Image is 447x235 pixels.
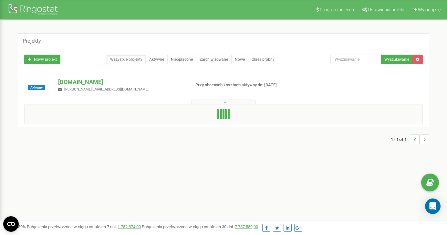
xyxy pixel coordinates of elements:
a: Aktywne [146,55,168,64]
a: Wszystkie projekty [107,55,146,64]
a: Nowy projekt [24,55,60,64]
span: Połączenia przetworzone w ciągu ostatnich 7 dni : [27,224,141,229]
a: Okres próbny [248,55,278,64]
nav: ... [391,128,429,151]
p: [DOMAIN_NAME] [58,78,184,86]
span: Połączenia przetworzone w ciągu ostatnich 30 dni : [142,224,258,229]
span: 1 - 1 of 1 [391,134,410,144]
a: Zarchiwizowane [196,55,232,64]
a: 1 752 874,00 [118,224,141,229]
span: Aktywny [28,85,45,90]
p: Przy obecnych kosztach aktywny do: [DATE] [195,82,288,88]
button: Open CMP widget [3,216,19,232]
span: Wyloguj się [418,7,441,12]
h5: Projekty [23,38,41,44]
div: Open Intercom Messenger [425,198,441,214]
span: Ustawienia profilu [368,7,404,12]
button: Wyszukiwanie [381,55,413,64]
span: Program poleceń [320,7,354,12]
a: Nieopłacone [167,55,196,64]
span: [PERSON_NAME][EMAIL_ADDRESS][DOMAIN_NAME] [64,87,149,91]
input: Wyszukiwanie [330,55,381,64]
a: 7 787 559,00 [235,224,258,229]
a: Nowe [231,55,248,64]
